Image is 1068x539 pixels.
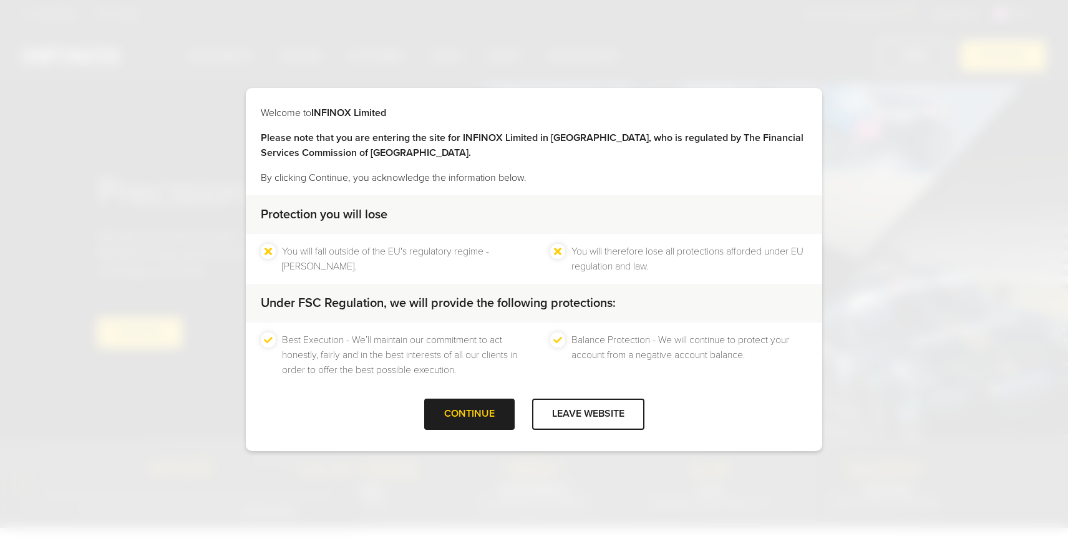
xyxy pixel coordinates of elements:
strong: INFINOX Limited [311,107,386,119]
li: You will fall outside of the EU's regulatory regime - [PERSON_NAME]. [282,244,518,274]
strong: Under FSC Regulation, we will provide the following protections: [261,296,616,311]
p: Welcome to [261,105,807,120]
strong: Please note that you are entering the site for INFINOX Limited in [GEOGRAPHIC_DATA], who is regul... [261,132,803,159]
div: LEAVE WEBSITE [532,399,644,429]
p: By clicking Continue, you acknowledge the information below. [261,170,807,185]
div: CONTINUE [424,399,515,429]
li: You will therefore lose all protections afforded under EU regulation and law. [571,244,807,274]
li: Balance Protection - We will continue to protect your account from a negative account balance. [571,333,807,377]
li: Best Execution - We’ll maintain our commitment to act honestly, fairly and in the best interests ... [282,333,518,377]
strong: Protection you will lose [261,207,387,222]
